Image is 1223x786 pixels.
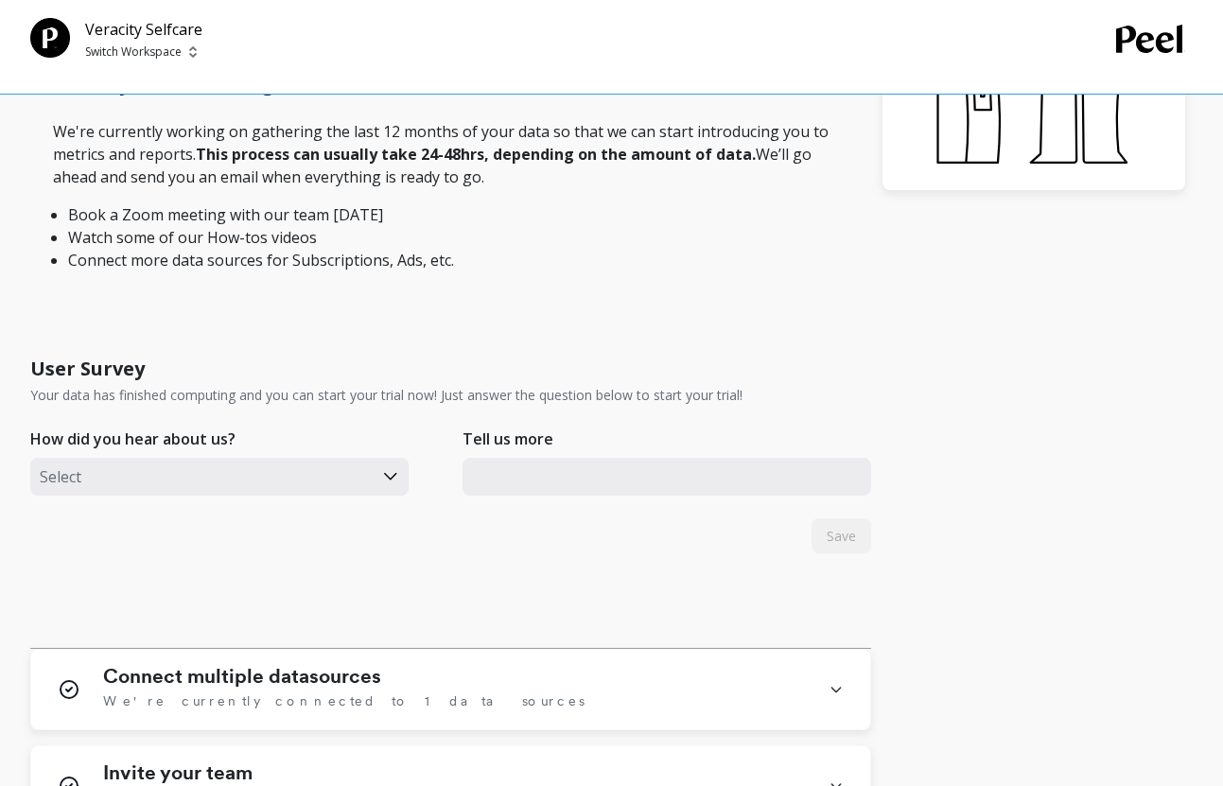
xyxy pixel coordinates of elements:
li: Watch some of our How-tos videos [68,226,833,249]
strong: This process can usually take 24-48hrs, depending on the amount of data. [196,144,756,165]
img: Team Profile [30,18,70,58]
h1: User Survey [30,356,145,382]
p: Your data has finished computing and you can start your trial now! Just answer the question below... [30,386,743,405]
p: Tell us more [463,428,553,450]
li: Book a Zoom meeting with our team [DATE] [68,203,833,226]
p: How did you hear about us? [30,428,236,450]
img: picker [189,44,197,60]
span: We're currently connected to 1 data sources [103,691,585,710]
p: Switch Workspace [85,44,182,60]
p: Veracity Selfcare [85,18,202,41]
h1: Connect multiple datasources [103,665,381,688]
h1: Invite your team [103,761,253,784]
li: Connect more data sources for Subscriptions, Ads, etc. [68,249,833,271]
p: We're currently working on gathering the last 12 months of your data so that we can start introdu... [53,120,848,271]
